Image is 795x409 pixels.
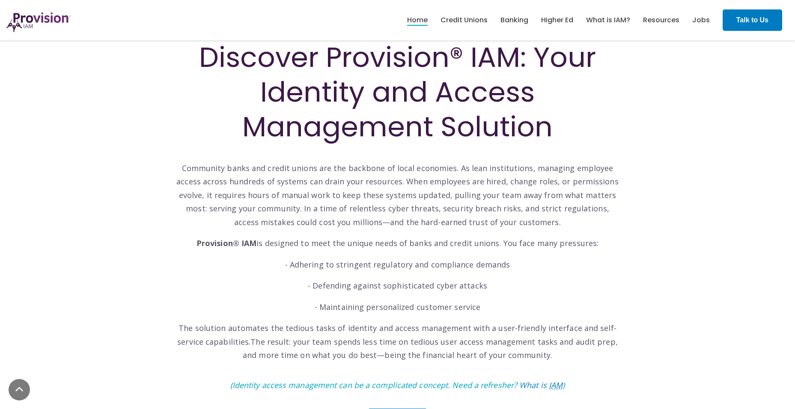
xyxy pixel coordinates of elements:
i: (Identity access management can be a complicated concept. Need a refresher? ) [230,380,565,390]
a: Credit Unions [441,13,488,27]
a: Higher Ed [541,13,573,27]
a: What isIAM [519,380,563,390]
p: - Maintaining personalized customer service [175,301,620,314]
p: is designed to meet the unique needs of banks and credit unions. You face many pressures: [175,237,620,250]
strong: Talk to Us [736,16,768,24]
strong: Provision® IAM [197,238,256,248]
img: ProvisionIAM-Logo-Purple [6,12,71,32]
p: - Adhering to stringent regulatory and compliance demands [175,258,620,272]
p: - Defending against sophisticated cyber attacks [175,279,620,293]
span: The solution automates the tedious tasks of identity and access management with a user-friendly i... [177,323,616,347]
a: Banking [500,13,528,27]
a: Talk to Us [723,9,782,31]
a: Home [407,13,428,27]
p: Community banks and credit unions are the backbone of local economies. As lean institutions, mana... [175,148,620,229]
a: Resources [643,13,679,27]
abbr: Identity Access Management [549,380,563,390]
h1: Discover Provision® IAM: Your Identity and Access Management Solution [175,40,620,144]
nav: menu [401,6,716,34]
a: What is IAM? [586,13,630,27]
span: The result: your team spends less time on tedious user access management tasks and audit prep, an... [243,337,618,361]
a: Jobs [692,13,710,27]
